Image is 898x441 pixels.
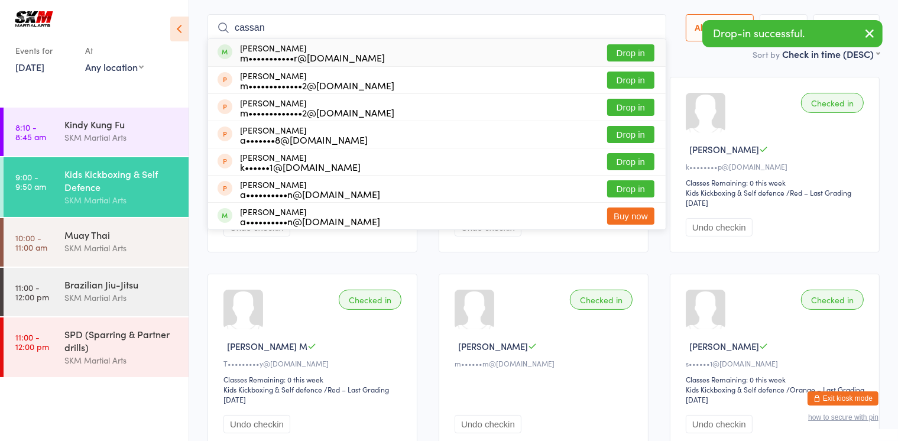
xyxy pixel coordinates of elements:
[64,131,179,144] div: SKM Martial Arts
[240,207,380,226] div: [PERSON_NAME]
[85,60,144,73] div: Any location
[223,384,322,394] div: Kids Kickboxing & Self defence
[686,177,867,187] div: Classes Remaining: 0 this week
[686,161,867,171] div: k••••••••p@[DOMAIN_NAME]
[607,207,654,225] button: Buy now
[15,283,49,301] time: 11:00 - 12:00 pm
[85,41,144,60] div: At
[607,180,654,197] button: Drop in
[607,99,654,116] button: Drop in
[689,143,759,155] span: [PERSON_NAME]
[223,374,405,384] div: Classes Remaining: 0 this week
[686,384,784,394] div: Kids Kickboxing & Self defence
[760,14,807,41] button: Waiting
[4,218,189,267] a: 10:00 -11:00 amMuay ThaiSKM Martial Arts
[455,358,636,368] div: m••••••m@[DOMAIN_NAME]
[64,118,179,131] div: Kindy Kung Fu
[4,268,189,316] a: 11:00 -12:00 pmBrazilian Jiu-JitsuSKM Martial Arts
[227,340,307,352] span: [PERSON_NAME] M
[240,71,394,90] div: [PERSON_NAME]
[64,354,179,367] div: SKM Martial Arts
[753,48,780,60] label: Sort by
[801,290,864,310] div: Checked in
[240,162,361,171] div: k••••••1@[DOMAIN_NAME]
[4,108,189,156] a: 8:10 -8:45 amKindy Kung FuSKM Martial Arts
[240,53,385,62] div: m•••••••••••r@[DOMAIN_NAME]
[15,60,44,73] a: [DATE]
[240,135,368,144] div: a•••••••8@[DOMAIN_NAME]
[240,108,394,117] div: m•••••••••••••2@[DOMAIN_NAME]
[808,391,878,406] button: Exit kiosk mode
[15,172,46,191] time: 9:00 - 9:50 am
[686,218,753,236] button: Undo checkin
[607,126,654,143] button: Drop in
[223,415,290,433] button: Undo checkin
[339,290,401,310] div: Checked in
[64,278,179,291] div: Brazilian Jiu-Jitsu
[64,327,179,354] div: SPD (Sparring & Partner drills)
[240,180,380,199] div: [PERSON_NAME]
[240,189,380,199] div: a••••••••••n@[DOMAIN_NAME]
[801,93,864,113] div: Checked in
[782,47,880,60] div: Check in time (DESC)
[64,193,179,207] div: SKM Martial Arts
[686,187,784,197] div: Kids Kickboxing & Self defence
[686,415,753,433] button: Undo checkin
[4,317,189,377] a: 11:00 -12:00 pmSPD (Sparring & Partner drills)SKM Martial Arts
[64,228,179,241] div: Muay Thai
[64,241,179,255] div: SKM Martial Arts
[808,413,878,421] button: how to secure with pin
[223,358,405,368] div: T•••••••••y@[DOMAIN_NAME]
[15,233,47,252] time: 10:00 - 11:00 am
[240,153,361,171] div: [PERSON_NAME]
[607,153,654,170] button: Drop in
[240,98,394,117] div: [PERSON_NAME]
[15,122,46,141] time: 8:10 - 8:45 am
[689,340,759,352] span: [PERSON_NAME]
[607,72,654,89] button: Drop in
[240,80,394,90] div: m•••••••••••••2@[DOMAIN_NAME]
[15,41,73,60] div: Events for
[458,340,528,352] span: [PERSON_NAME]
[64,291,179,304] div: SKM Martial Arts
[686,358,867,368] div: s••••••1@[DOMAIN_NAME]
[455,415,521,433] button: Undo checkin
[240,125,368,144] div: [PERSON_NAME]
[12,9,56,29] img: SKM Martial Arts
[607,44,654,61] button: Drop in
[240,43,385,62] div: [PERSON_NAME]
[686,374,867,384] div: Classes Remaining: 0 this week
[686,14,754,41] button: All Bookings
[240,216,380,226] div: a••••••••••n@[DOMAIN_NAME]
[4,157,189,217] a: 9:00 -9:50 amKids Kickboxing & Self DefenceSKM Martial Arts
[570,290,633,310] div: Checked in
[702,20,883,47] div: Drop-in successful.
[208,14,666,41] input: Search
[64,167,179,193] div: Kids Kickboxing & Self Defence
[15,332,49,351] time: 11:00 - 12:00 pm
[813,14,880,41] button: Checked in9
